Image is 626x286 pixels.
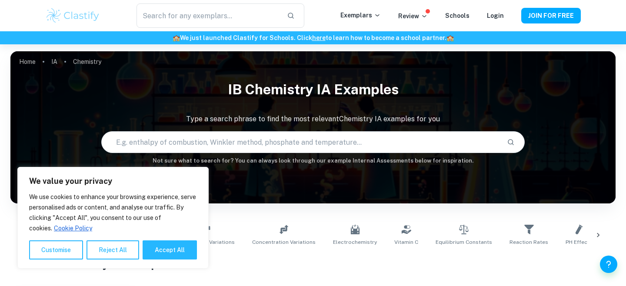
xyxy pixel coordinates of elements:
[19,56,36,68] a: Home
[53,224,93,232] a: Cookie Policy
[143,240,197,259] button: Accept All
[446,34,454,41] span: 🏫
[73,57,101,67] p: Chemistry
[29,176,197,186] p: We value your privacy
[398,11,428,21] p: Review
[445,12,469,19] a: Schools
[503,135,518,150] button: Search
[29,240,83,259] button: Customise
[10,156,616,165] h6: Not sure what to search for? You can always look through our example Internal Assessments below f...
[312,34,326,41] a: here
[137,3,280,28] input: Search for any exemplars...
[487,12,504,19] a: Login
[252,238,316,246] span: Concentration Variations
[51,56,57,68] a: IA
[29,192,197,233] p: We use cookies to enhance your browsing experience, serve personalised ads or content, and analys...
[2,33,624,43] h6: We just launched Clastify for Schools. Click to learn how to become a school partner.
[600,256,617,273] button: Help and Feedback
[340,10,381,20] p: Exemplars
[87,240,139,259] button: Reject All
[10,114,616,124] p: Type a search phrase to find the most relevant Chemistry IA examples for you
[10,76,616,103] h1: IB Chemistry IA examples
[173,34,180,41] span: 🏫
[509,238,548,246] span: Reaction Rates
[333,238,377,246] span: Electrochemistry
[566,238,593,246] span: pH Effects
[436,238,492,246] span: Equilibrium Constants
[41,256,586,272] h1: All Chemistry IA Examples
[45,7,100,24] img: Clastify logo
[102,130,500,154] input: E.g. enthalpy of combustion, Winkler method, phosphate and temperature...
[394,238,418,246] span: Vitamin C
[521,8,581,23] button: JOIN FOR FREE
[17,167,209,269] div: We value your privacy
